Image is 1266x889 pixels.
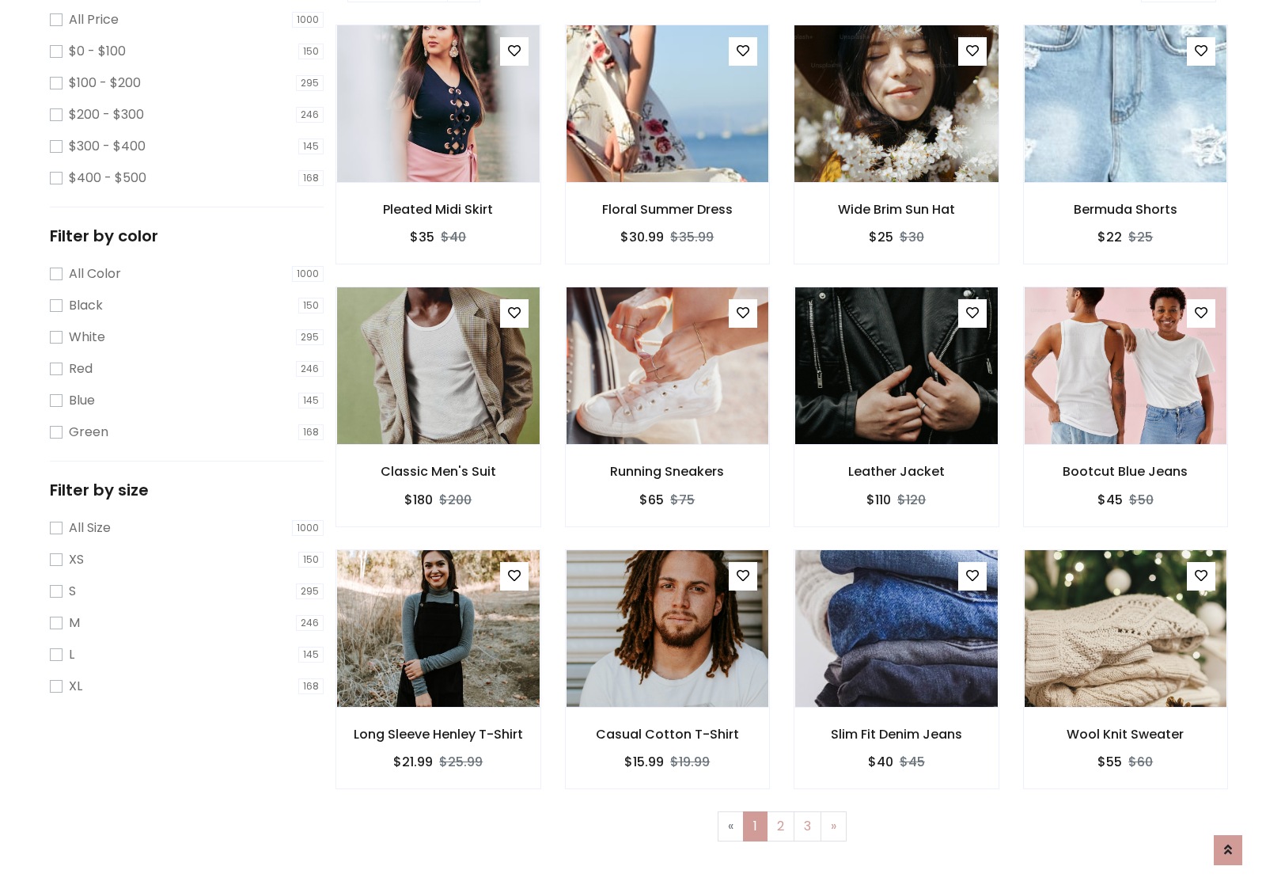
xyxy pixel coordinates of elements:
del: $25 [1128,228,1153,246]
h6: Bootcut Blue Jeans [1024,464,1228,479]
label: L [69,645,74,664]
del: $45 [900,753,925,771]
del: $30 [900,228,924,246]
del: $40 [441,228,466,246]
label: Red [69,359,93,378]
h6: Slim Fit Denim Jeans [794,727,999,742]
span: 150 [298,44,324,59]
h6: $45 [1097,492,1123,507]
label: XS [69,550,84,569]
label: All Size [69,519,111,538]
label: S [69,582,76,601]
h6: $21.99 [393,754,433,769]
span: 1000 [292,520,324,536]
span: 1000 [292,266,324,282]
h6: $65 [639,492,664,507]
a: Next [821,811,847,842]
h6: Leather Jacket [794,464,999,479]
h6: $180 [404,492,433,507]
del: $60 [1128,753,1153,771]
h6: $15.99 [624,754,664,769]
h6: $22 [1097,230,1122,245]
label: $400 - $500 [69,169,146,188]
label: XL [69,677,82,696]
del: $25.99 [439,753,483,771]
span: 150 [298,298,324,313]
h6: $40 [868,754,893,769]
h6: Bermuda Shorts [1024,202,1228,217]
label: $0 - $100 [69,42,126,61]
h5: Filter by color [50,226,324,245]
a: 2 [767,811,794,842]
span: 246 [296,361,324,377]
h6: Running Sneakers [566,464,770,479]
span: 168 [298,170,324,186]
h6: $55 [1097,754,1122,769]
del: $50 [1129,491,1154,509]
del: $120 [897,491,926,509]
del: $35.99 [670,228,714,246]
span: 168 [298,424,324,440]
h6: $25 [869,230,893,245]
span: 145 [298,647,324,663]
span: 145 [298,393,324,408]
del: $19.99 [670,753,710,771]
span: 150 [298,552,324,568]
label: Blue [69,391,95,410]
h6: $35 [410,230,434,245]
h6: Floral Summer Dress [566,202,770,217]
label: M [69,614,80,633]
label: All Color [69,264,121,283]
h6: Pleated Midi Skirt [336,202,540,217]
span: » [831,817,836,835]
label: $100 - $200 [69,74,141,93]
span: 295 [296,75,324,91]
label: Black [69,296,103,315]
label: $300 - $400 [69,137,146,156]
h6: Casual Cotton T-Shirt [566,727,770,742]
h6: $30.99 [620,230,664,245]
h6: $110 [866,492,891,507]
label: All Price [69,10,119,29]
span: 246 [296,615,324,631]
span: 168 [298,678,324,694]
label: White [69,328,105,347]
h6: Wool Knit Sweater [1024,727,1228,742]
label: $200 - $300 [69,105,144,124]
del: $75 [670,491,695,509]
h5: Filter by size [50,481,324,500]
span: 246 [296,107,324,123]
span: 295 [296,583,324,599]
h6: Wide Brim Sun Hat [794,202,999,217]
del: $200 [439,491,472,509]
span: 1000 [292,12,324,28]
a: 1 [743,811,768,842]
h6: Classic Men's Suit [336,464,540,479]
span: 145 [298,139,324,154]
a: 3 [794,811,821,842]
nav: Page navigation [347,811,1216,842]
span: 295 [296,329,324,345]
label: Green [69,423,108,442]
h6: Long Sleeve Henley T-Shirt [336,727,540,742]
